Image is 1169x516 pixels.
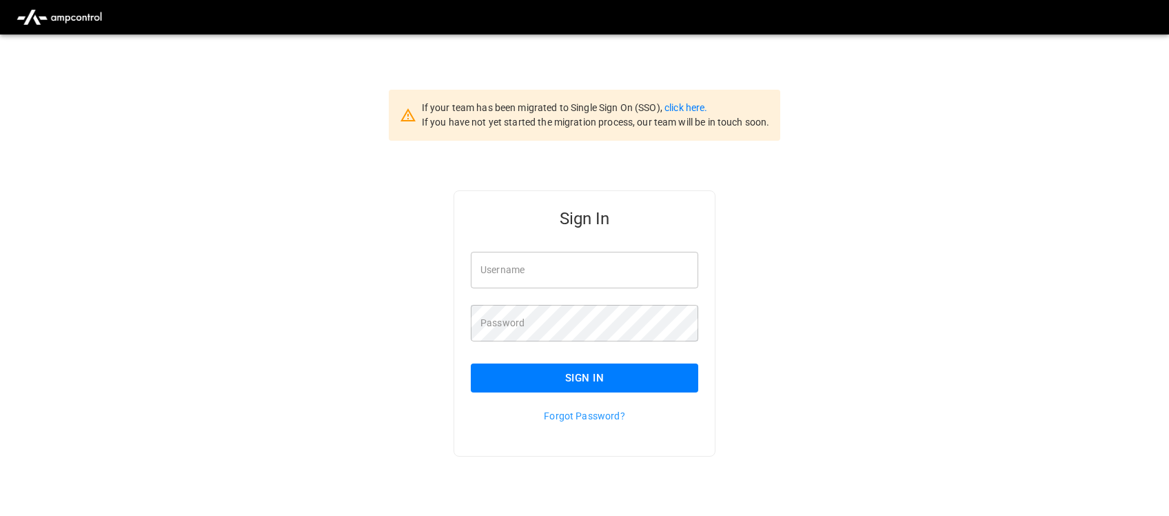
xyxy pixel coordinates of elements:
[471,208,698,230] h5: Sign In
[471,409,698,423] p: Forgot Password?
[664,102,707,113] a: click here.
[11,4,108,30] img: ampcontrol.io logo
[422,102,664,113] span: If your team has been migrated to Single Sign On (SSO),
[422,117,770,128] span: If you have not yet started the migration process, our team will be in touch soon.
[471,364,698,393] button: Sign In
